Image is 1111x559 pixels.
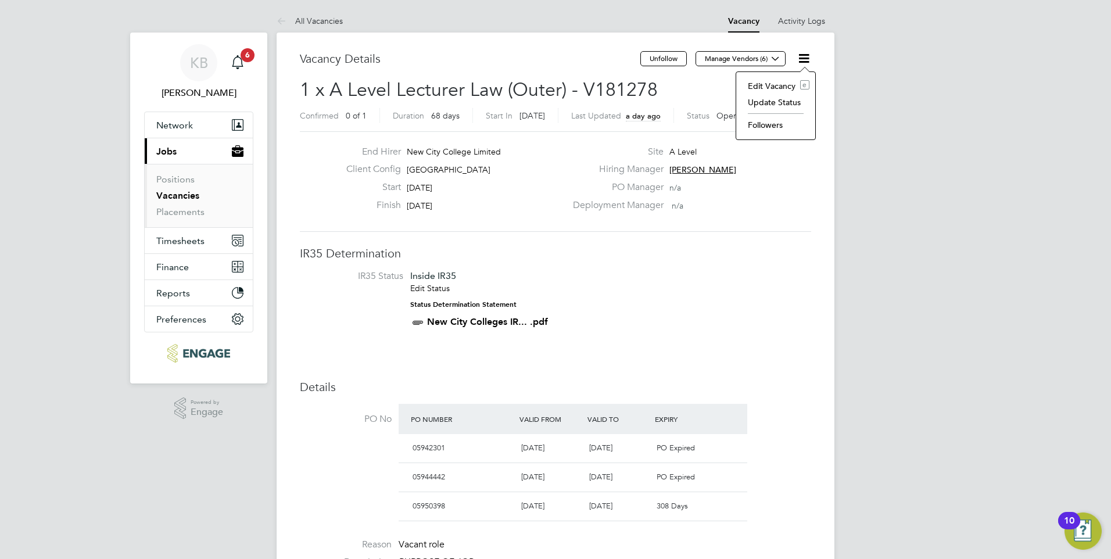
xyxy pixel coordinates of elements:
a: Vacancy [728,16,759,26]
a: Placements [156,206,205,217]
span: 0 of 1 [346,110,367,121]
div: Valid To [585,408,653,429]
h3: Details [300,379,811,395]
span: PO Expired [657,443,695,453]
span: Engage [191,407,223,417]
label: Duration [393,110,424,121]
label: Deployment Manager [566,199,664,212]
button: Timesheets [145,228,253,253]
span: 1 x A Level Lecturer Law (Outer) - V181278 [300,78,658,101]
li: Followers [742,117,809,133]
h3: IR35 Determination [300,246,811,261]
span: n/a [672,200,683,211]
span: 68 days [431,110,460,121]
span: Kerry Baker [144,86,253,100]
span: New City College Limited [407,146,501,157]
span: Open [716,110,738,121]
label: PO Manager [566,181,664,193]
span: 308 Days [657,501,688,511]
nav: Main navigation [130,33,267,384]
button: Manage Vendors (6) [696,51,786,66]
span: Network [156,120,193,131]
span: Timesheets [156,235,205,246]
span: 6 [241,48,255,62]
span: Vacant role [399,539,445,550]
span: a day ago [626,111,661,121]
span: PO Expired [657,472,695,482]
label: Site [566,146,664,158]
button: Unfollow [640,51,687,66]
span: Preferences [156,314,206,325]
span: 05944442 [413,472,445,482]
label: Finish [337,199,401,212]
label: Confirmed [300,110,339,121]
h3: Vacancy Details [300,51,640,66]
img: ncclondon-logo-retina.png [167,344,230,363]
label: Client Config [337,163,401,175]
span: Reports [156,288,190,299]
a: New City Colleges IR... .pdf [427,316,548,327]
div: 10 [1064,521,1074,536]
i: e [800,80,809,89]
div: Valid From [517,408,585,429]
div: PO Number [408,408,517,429]
a: KB[PERSON_NAME] [144,44,253,100]
label: Start In [486,110,513,121]
a: Powered byEngage [174,397,224,420]
div: Expiry [652,408,720,429]
span: [DATE] [589,501,612,511]
strong: Status Determination Statement [410,300,517,309]
li: Edit Vacancy [742,78,809,94]
button: Finance [145,254,253,279]
span: 05950398 [413,501,445,511]
label: Hiring Manager [566,163,664,175]
span: [DATE] [589,472,612,482]
span: [DATE] [589,443,612,453]
label: Status [687,110,709,121]
a: Vacancies [156,190,199,201]
button: Reports [145,280,253,306]
a: All Vacancies [277,16,343,26]
span: [DATE] [521,443,544,453]
label: Reason [300,539,392,551]
button: Network [145,112,253,138]
span: [DATE] [407,182,432,193]
span: [DATE] [521,501,544,511]
label: End Hirer [337,146,401,158]
span: [DATE] [521,472,544,482]
span: [GEOGRAPHIC_DATA] [407,164,490,175]
span: Powered by [191,397,223,407]
span: [DATE] [519,110,545,121]
label: Last Updated [571,110,621,121]
button: Open Resource Center, 10 new notifications [1065,513,1102,550]
label: PO No [300,413,392,425]
a: Edit Status [410,283,450,293]
span: KB [190,55,208,70]
span: A Level [669,146,697,157]
span: Inside IR35 [410,270,456,281]
button: Preferences [145,306,253,332]
span: [PERSON_NAME] [669,164,736,175]
span: 05942301 [413,443,445,453]
a: 6 [226,44,249,81]
button: Jobs [145,138,253,164]
label: IR35 Status [311,270,403,282]
div: Jobs [145,164,253,227]
span: n/a [669,182,681,193]
a: Activity Logs [778,16,825,26]
label: Start [337,181,401,193]
span: Jobs [156,146,177,157]
span: [DATE] [407,200,432,211]
a: Go to home page [144,344,253,363]
li: Update Status [742,94,809,110]
a: Positions [156,174,195,185]
span: Finance [156,261,189,273]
